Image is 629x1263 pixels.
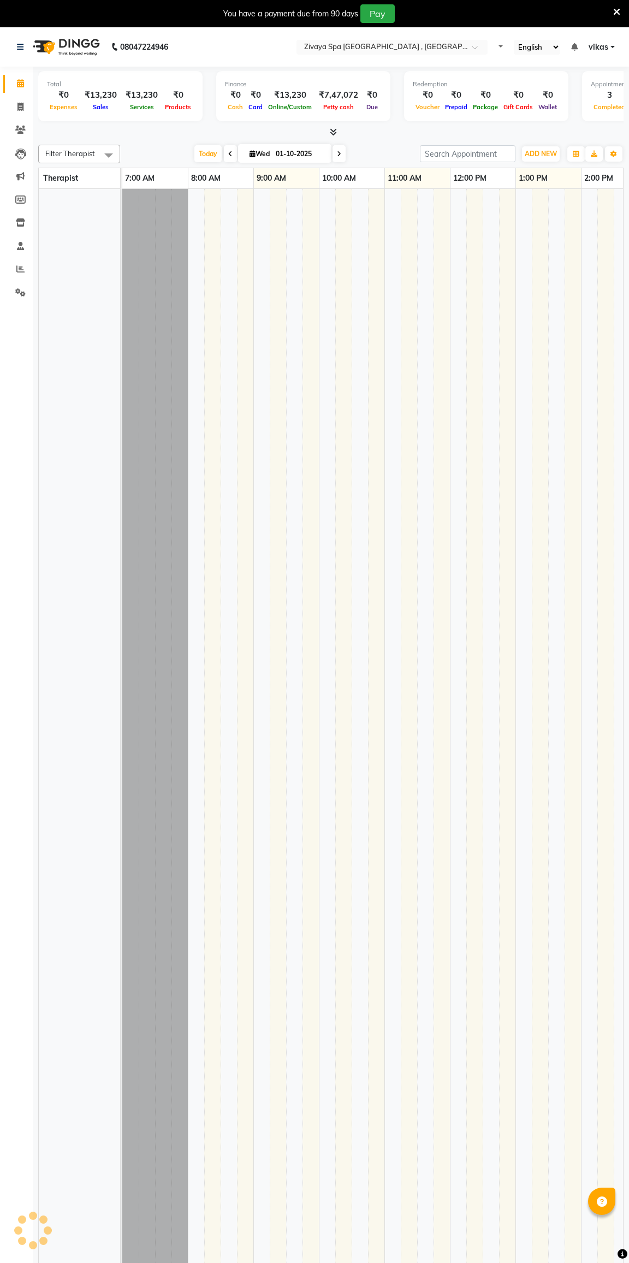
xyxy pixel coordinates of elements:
[121,89,162,102] div: ₹13,230
[47,80,194,89] div: Total
[581,170,616,186] a: 2:00 PM
[385,170,424,186] a: 11:00 AM
[591,103,628,111] span: Completed
[272,146,327,162] input: 2025-10-01
[162,89,194,102] div: ₹0
[45,149,95,158] span: Filter Therapist
[589,41,608,53] span: vikas
[413,89,442,102] div: ₹0
[536,103,560,111] span: Wallet
[501,89,536,102] div: ₹0
[28,32,103,62] img: logo
[450,170,489,186] a: 12:00 PM
[442,89,470,102] div: ₹0
[188,170,223,186] a: 8:00 AM
[225,80,382,89] div: Finance
[522,146,560,162] button: ADD NEW
[90,103,111,111] span: Sales
[194,145,222,162] span: Today
[470,103,501,111] span: Package
[47,103,80,111] span: Expenses
[122,170,157,186] a: 7:00 AM
[246,89,265,102] div: ₹0
[516,170,550,186] a: 1:00 PM
[501,103,536,111] span: Gift Cards
[314,89,363,102] div: ₹7,47,072
[127,103,157,111] span: Services
[413,103,442,111] span: Voucher
[536,89,560,102] div: ₹0
[321,103,357,111] span: Petty cash
[591,89,628,102] div: 3
[246,103,265,111] span: Card
[413,80,560,89] div: Redemption
[319,170,359,186] a: 10:00 AM
[247,150,272,158] span: Wed
[225,103,246,111] span: Cash
[162,103,194,111] span: Products
[420,145,515,162] input: Search Appointment
[525,150,557,158] span: ADD NEW
[364,103,381,111] span: Due
[265,89,314,102] div: ₹13,230
[225,89,246,102] div: ₹0
[360,4,395,23] button: Pay
[120,32,168,62] b: 08047224946
[80,89,121,102] div: ₹13,230
[254,170,289,186] a: 9:00 AM
[43,173,78,183] span: Therapist
[470,89,501,102] div: ₹0
[442,103,470,111] span: Prepaid
[363,89,382,102] div: ₹0
[223,8,358,20] div: You have a payment due from 90 days
[265,103,314,111] span: Online/Custom
[47,89,80,102] div: ₹0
